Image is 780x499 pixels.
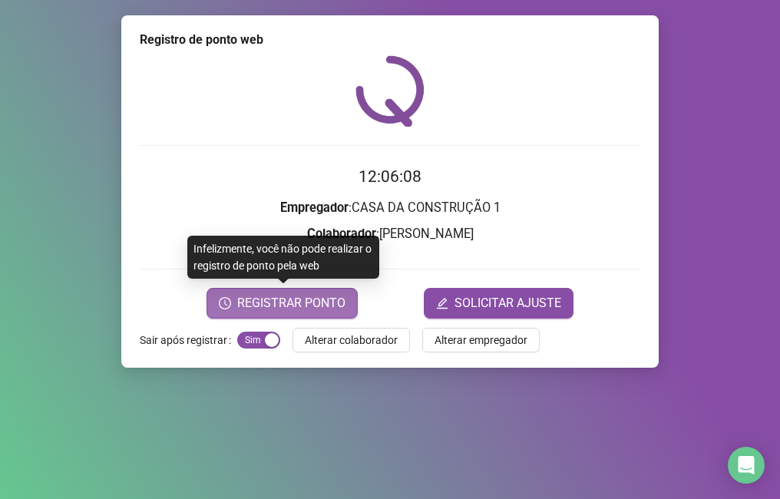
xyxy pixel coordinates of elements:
[207,288,358,319] button: REGISTRAR PONTO
[305,332,398,349] span: Alterar colaborador
[219,297,231,309] span: clock-circle
[140,328,237,352] label: Sair após registrar
[728,447,765,484] div: Open Intercom Messenger
[355,55,425,127] img: QRPoint
[424,288,573,319] button: editSOLICITAR AJUSTE
[280,200,349,215] strong: Empregador
[422,328,540,352] button: Alterar empregador
[187,236,379,279] div: Infelizmente, você não pode realizar o registro de ponto pela web
[454,294,561,312] span: SOLICITAR AJUSTE
[435,332,527,349] span: Alterar empregador
[292,328,410,352] button: Alterar colaborador
[436,297,448,309] span: edit
[237,294,345,312] span: REGISTRAR PONTO
[140,224,640,244] h3: : [PERSON_NAME]
[140,31,640,49] div: Registro de ponto web
[307,226,376,241] strong: Colaborador
[140,198,640,218] h3: : CASA DA CONSTRUÇÃO 1
[359,167,421,186] time: 12:06:08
